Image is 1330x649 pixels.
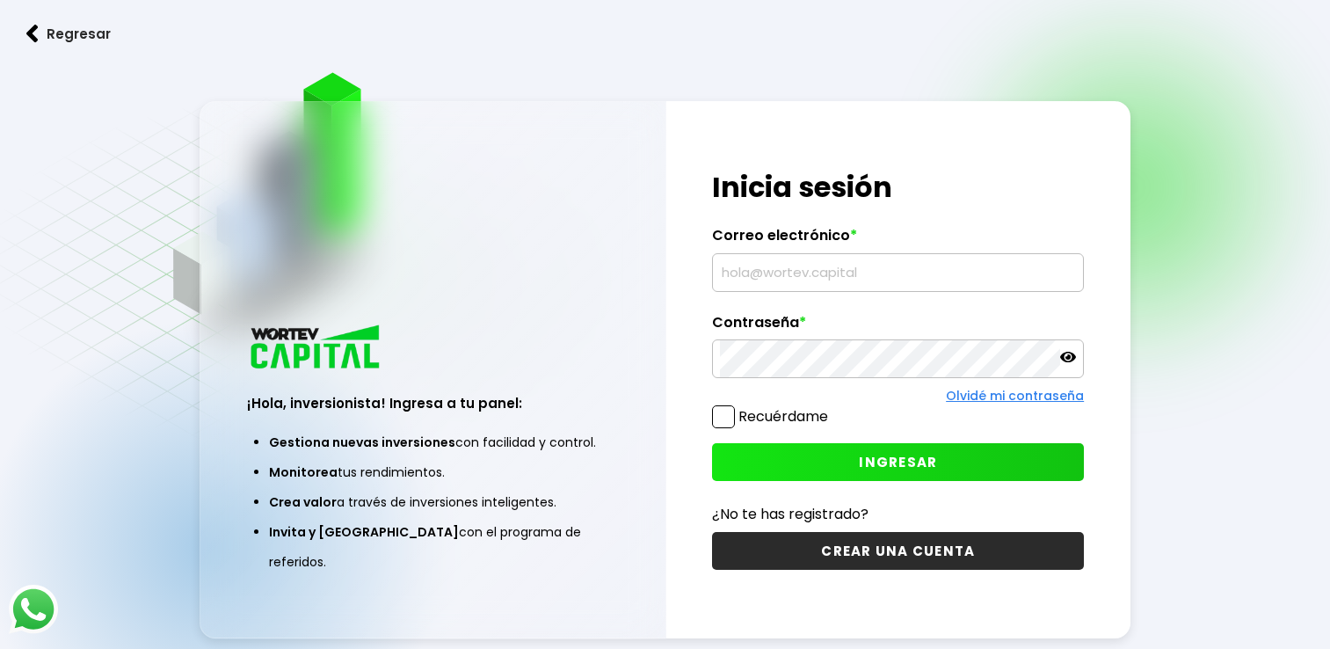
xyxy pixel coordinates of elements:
button: CREAR UNA CUENTA [712,532,1084,570]
li: tus rendimientos. [269,457,597,487]
img: flecha izquierda [26,25,39,43]
label: Correo electrónico [712,227,1084,253]
li: con el programa de referidos. [269,517,597,577]
a: ¿No te has registrado?CREAR UNA CUENTA [712,503,1084,570]
label: Contraseña [712,314,1084,340]
span: Invita y [GEOGRAPHIC_DATA] [269,523,459,541]
h3: ¡Hola, inversionista! Ingresa a tu panel: [247,393,619,413]
li: a través de inversiones inteligentes. [269,487,597,517]
span: Crea valor [269,493,337,511]
a: Olvidé mi contraseña [946,387,1084,405]
input: hola@wortev.capital [720,254,1076,291]
img: logo_wortev_capital [247,323,386,375]
p: ¿No te has registrado? [712,503,1084,525]
li: con facilidad y control. [269,427,597,457]
span: INGRESAR [859,453,937,471]
h1: Inicia sesión [712,166,1084,208]
button: INGRESAR [712,443,1084,481]
span: Monitorea [269,463,338,481]
span: Gestiona nuevas inversiones [269,434,455,451]
img: logos_whatsapp-icon.242b2217.svg [9,585,58,634]
label: Recuérdame [738,406,828,427]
